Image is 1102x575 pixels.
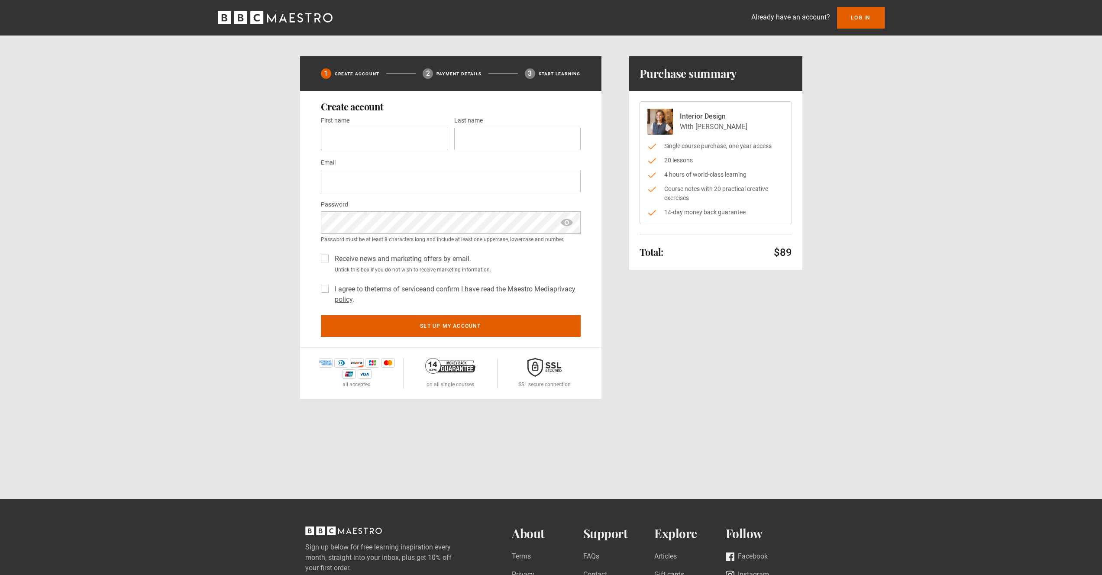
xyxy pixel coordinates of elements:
p: With [PERSON_NAME] [680,122,747,132]
img: unionpay [342,369,356,379]
button: Set up my account [321,315,581,337]
li: 14-day money back guarantee [647,208,785,217]
li: Course notes with 20 practical creative exercises [647,184,785,203]
label: Password [321,200,348,210]
svg: BBC Maestro [218,11,333,24]
img: amex [319,358,333,368]
div: 3 [525,68,535,79]
label: First name [321,116,349,126]
li: Single course purchase, one year access [647,142,785,151]
p: Create Account [335,71,380,77]
a: Terms [512,551,531,563]
label: I agree to the and confirm I have read the Maestro Media . [331,284,581,305]
h1: Purchase summary [640,67,737,81]
p: Interior Design [680,111,747,122]
div: 1 [321,68,331,79]
img: jcb [365,358,379,368]
label: Sign up below for free learning inspiration every month, straight into your inbox, plus get 10% o... [305,542,478,573]
h2: Create account [321,101,581,112]
svg: BBC Maestro, back to top [305,527,382,535]
h2: Support [583,527,655,541]
li: 20 lessons [647,156,785,165]
p: SSL secure connection [518,381,571,388]
a: Articles [654,551,677,563]
small: Untick this box if you do not wish to receive marketing information. [331,266,581,274]
li: 4 hours of world-class learning [647,170,785,179]
h2: Total: [640,247,663,257]
small: Password must be at least 8 characters long and include at least one uppercase, lowercase and num... [321,236,581,243]
img: mastercard [381,358,395,368]
a: Facebook [726,551,768,563]
a: FAQs [583,551,599,563]
div: 2 [423,68,433,79]
label: Email [321,158,336,168]
a: BBC Maestro, back to top [305,530,382,538]
img: diners [334,358,348,368]
img: discover [350,358,364,368]
h2: About [512,527,583,541]
h2: Explore [654,527,726,541]
a: terms of service [374,285,423,293]
p: Payment details [436,71,482,77]
p: $89 [774,246,792,259]
h2: Follow [726,527,797,541]
label: Last name [454,116,483,126]
p: Start learning [539,71,581,77]
img: visa [358,369,372,379]
img: 14-day-money-back-guarantee-42d24aedb5115c0ff13b.png [425,358,475,374]
label: Receive news and marketing offers by email. [331,254,471,264]
a: Log In [837,7,884,29]
span: show password [560,211,574,234]
p: Already have an account? [751,12,830,23]
p: all accepted [343,381,371,388]
p: on all single courses [427,381,474,388]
